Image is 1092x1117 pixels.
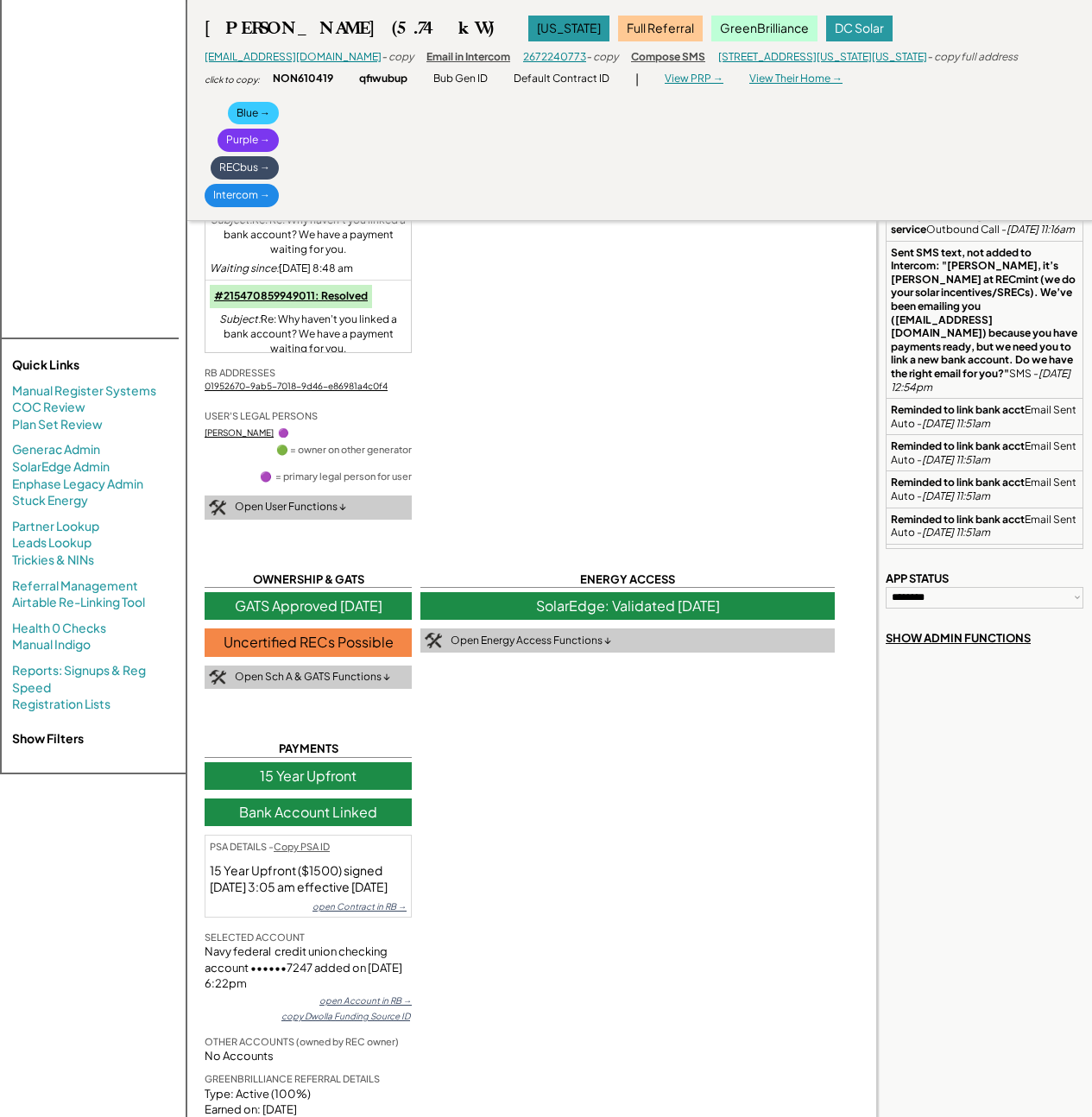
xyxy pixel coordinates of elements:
div: Navy federal credit union checking account ••••••7247 added on [DATE] 6:22pm [205,943,412,991]
div: click to copy: [205,73,260,85]
a: Health 0 Checks [12,620,106,637]
a: Enphase Legacy Admin [12,476,143,493]
strong: Show Filters [12,730,84,746]
div: - copy full address [927,50,1018,65]
div: SHOW ADMIN FUNCTIONS [886,630,1031,646]
em: [DATE] 11:51am [922,453,990,466]
div: NON610419 [273,72,333,86]
div: SMS - [891,246,1078,394]
strong: Reminded to link bank acct [891,476,1025,489]
div: open Contract in RB → [308,900,411,917]
a: #215470859949011: Resolved [214,289,368,302]
em: [DATE] 11:51am [922,489,990,502]
div: copy Dwolla Funding Source ID [281,1010,410,1022]
div: ENERGY ACCESS [420,571,835,588]
div: Re: Re: Why haven't you linked a bank account? We have a payment waiting for you. [210,213,407,256]
em: Waiting since: [210,262,279,275]
div: PSA DETAILS - [205,836,334,857]
div: GREENBRILLIANCE REFERRAL DETAILS [205,1072,380,1085]
strong: Reminded to link bank acct [891,513,1025,526]
div: No Accounts [205,1048,274,1063]
div: Bub Gen ID [433,72,488,86]
div: PAYMENTS [205,741,412,757]
a: Plan Set Review [12,416,103,433]
a: Leads Lookup [12,534,92,552]
a: Trickies & NINs [12,552,94,569]
div: - copy [586,50,618,65]
div: Email Sent Auto - [891,476,1078,502]
a: Referral Management [12,577,138,595]
div: [US_STATE] [528,16,609,41]
div: SELECTED ACCOUNT [205,931,305,943]
a: Airtable Re-Linking Tool [12,594,145,611]
div: Open Energy Access Functions ↓ [451,634,611,648]
div: Email Sent Auto - [891,403,1078,430]
div: APP STATUS [886,571,949,586]
div: Intercom → [205,184,279,207]
a: 01952670-9ab5-7018-9d46-e86981a4c0f4 [205,381,388,391]
a: Manual Register Systems [12,382,156,400]
a: COC Review [12,399,85,416]
div: GreenBrilliance [711,16,817,41]
div: 🟣 [278,426,288,439]
em: [DATE] 12:54pm [891,367,1072,394]
div: Bank Account Linked [205,798,412,826]
em: [DATE] 11:51am [922,417,990,430]
a: Manual Indigo [12,636,91,653]
img: tool-icon.png [209,500,226,515]
a: [EMAIL_ADDRESS][DOMAIN_NAME] [205,50,382,63]
div: 15 Year Upfront ($1500) signed [DATE] 3:05 am effective [DATE] [205,858,411,900]
strong: Reminded to link bank acct [891,439,1025,452]
div: [PERSON_NAME] (5.74kW) [205,17,494,39]
strong: EZ Number no longer in service [891,209,1005,236]
em: [DATE] 11:51am [922,526,990,539]
div: Email Sent Auto - [891,439,1078,466]
div: | [635,71,639,88]
div: Email Sent Auto - [891,513,1078,540]
div: GATS Approved [DATE] [205,592,412,620]
div: Blue → [228,102,279,125]
div: Purple → [218,129,279,152]
a: Partner Lookup [12,518,99,535]
em: Subject: [219,312,261,325]
div: Open User Functions ↓ [235,500,346,514]
a: Registration Lists [12,696,110,713]
div: 🟢 = owner on other generator [276,443,412,456]
div: USER'S LEGAL PERSONS [205,409,318,422]
div: Re: Why haven't you linked a bank account? We have a payment waiting for you. [210,312,407,356]
em: [DATE] 11:16am [1007,223,1075,236]
div: RECbus → [211,156,279,180]
strong: Sent SMS text, not added to Intercom: "[PERSON_NAME], it’s [PERSON_NAME] at RECmint (we do your s... [891,246,1079,380]
div: - copy [382,50,413,65]
div: Email in Intercom [426,50,510,65]
a: 2672240773 [523,50,586,63]
div: 🟣 = primary legal person for user [260,470,412,483]
div: Uncertified RECs Possible [205,628,412,656]
div: Open Sch A & GATS Functions ↓ [235,670,390,685]
div: OTHER ACCOUNTS (owned by REC owner) [205,1035,399,1048]
strong: Reminded to link bank acct [891,403,1025,416]
img: tool-icon.png [209,670,226,685]
a: [STREET_ADDRESS][US_STATE][US_STATE] [718,50,927,63]
div: Default Contract ID [514,72,609,86]
div: Outbound Call - [891,209,1078,236]
div: Full Referral [618,16,703,41]
div: Compose SMS [631,50,705,65]
a: Reports: Signups & Reg Speed [12,662,161,696]
div: qfiwubup [359,72,407,86]
u: Copy PSA ID [274,841,330,852]
div: open Account in RB → [319,994,412,1007]
div: [DATE] 8:48 am [210,262,353,276]
a: SolarEdge Admin [12,458,110,476]
a: [PERSON_NAME] [205,427,274,438]
a: Stuck Energy [12,492,88,509]
div: Quick Links [12,357,185,374]
img: tool-icon.png [425,633,442,648]
a: Generac Admin [12,441,100,458]
div: DC Solar [826,16,893,41]
div: View PRP → [665,72,723,86]
div: SolarEdge: Validated [DATE] [420,592,835,620]
div: OWNERSHIP & GATS [205,571,412,588]
div: View Their Home → [749,72,843,86]
div: RB ADDRESSES [205,366,275,379]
